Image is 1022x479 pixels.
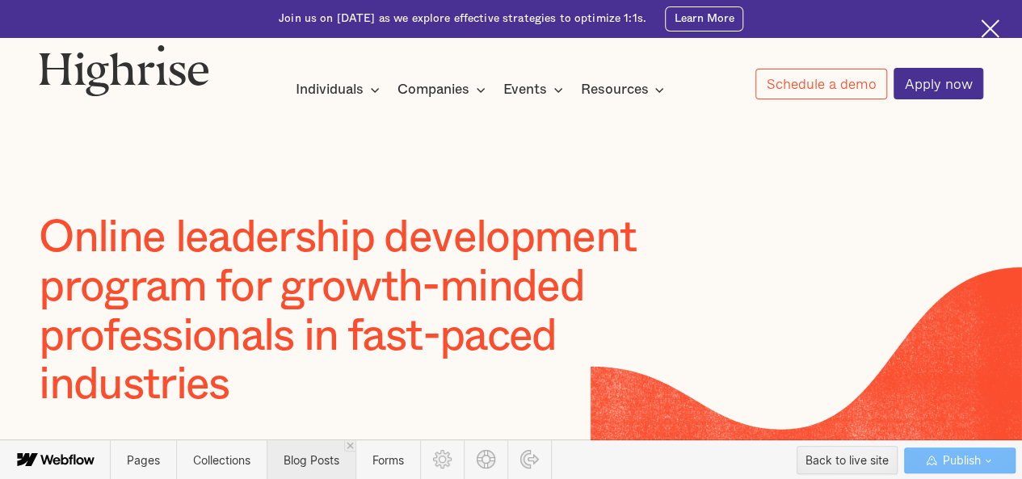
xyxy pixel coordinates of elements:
div: Resources [580,80,648,99]
div: Individuals [296,80,364,99]
span: Blog Posts [284,453,339,467]
div: Companies [397,80,490,99]
div: Events [503,80,568,99]
div: Companies [397,80,469,99]
div: Join us on [DATE] as we explore effective strategies to optimize 1:1s. [279,11,646,27]
div: Individuals [296,80,385,99]
a: Learn More [665,6,743,32]
img: Cross icon [981,19,999,38]
button: Back to live site [797,446,898,474]
div: Events [503,80,547,99]
div: Resources [580,80,669,99]
button: Publish [904,447,1016,473]
span: Collections [193,453,250,467]
a: Apply now [894,68,983,99]
span: Publish [939,448,980,473]
a: Schedule a demo [755,69,887,100]
a: Close 'Blog Posts' tab [344,440,355,452]
div: Back to live site [805,448,889,473]
span: Pages [127,453,160,467]
span: Forms [372,453,404,467]
img: Highrise logo [39,44,209,96]
h1: Online leadership development program for growth-minded professionals in fast-paced industries [39,214,728,410]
